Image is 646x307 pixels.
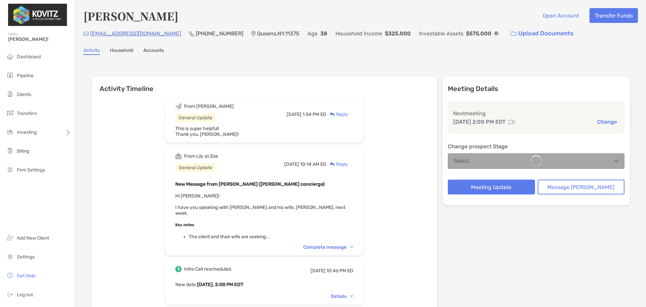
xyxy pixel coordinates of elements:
img: billing icon [6,147,14,155]
div: Reply [326,111,348,118]
h4: [PERSON_NAME] [83,8,178,24]
a: Household [110,48,133,55]
div: General Update [175,114,216,122]
span: Billing [17,148,29,154]
img: Info Icon [494,31,498,35]
img: Location Icon [251,31,256,36]
p: 38 [320,29,327,38]
div: Complete message [303,244,353,250]
img: Reply icon [330,112,335,117]
img: transfers icon [6,109,14,117]
span: Transfers [17,111,37,116]
b: New Message from [PERSON_NAME] ([PERSON_NAME] concierge) [175,181,325,187]
span: [DATE] [311,268,325,274]
div: Reply [326,161,348,168]
li: The client and their wife are seeking... [189,234,353,240]
span: Hi [PERSON_NAME]! I have you speaking with [PERSON_NAME] and his wife, [PERSON_NAME], next week. [175,193,353,240]
img: Reply icon [330,162,335,166]
button: Transfer Funds [589,8,638,23]
span: 10:14 AM ED [300,161,326,167]
span: 1:54 PM ED [302,112,326,117]
img: clients icon [6,90,14,98]
b: [DATE], 2:00 PM EDT [197,282,243,287]
p: Meeting Details [448,85,624,93]
img: Chevron icon [350,295,353,297]
span: [PERSON_NAME]! [8,36,71,42]
span: 10:46 PM ED [326,268,353,274]
img: logout icon [6,290,14,298]
img: communication type [508,119,514,125]
span: Log out [17,292,33,298]
p: Next meeting [453,109,619,118]
img: firm-settings icon [6,165,14,174]
img: get-help icon [6,271,14,279]
img: Chevron icon [350,246,353,248]
span: Pipeline [17,73,34,79]
p: $325,000 [385,29,411,38]
span: Settings [17,254,35,260]
p: [DATE] 2:00 PM EDT [453,118,506,126]
img: button icon [511,31,516,36]
img: Email Icon [83,32,89,36]
p: New date : [175,280,353,289]
span: Add New Client [17,235,49,241]
img: Phone Icon [189,31,194,36]
p: Queens , NY , 11375 [257,29,299,38]
div: From Lily at Zoe [184,153,218,159]
a: Accounts [143,48,164,55]
button: Message [PERSON_NAME] [538,180,625,194]
div: Details [331,294,353,299]
img: Event icon [175,153,182,159]
p: $575,000 [466,29,492,38]
p: [PHONE_NUMBER] [196,29,243,38]
img: investing icon [6,128,14,136]
div: General Update [175,163,216,172]
button: Change [595,118,619,125]
h5: Key notes [175,222,353,227]
span: Clients [17,92,31,97]
p: [EMAIL_ADDRESS][DOMAIN_NAME] [90,29,181,38]
span: [DATE] [284,161,299,167]
img: add_new_client icon [6,234,14,242]
p: Investable Assets [419,29,463,38]
img: pipeline icon [6,71,14,79]
p: Change prospect Stage [448,142,624,151]
img: dashboard icon [6,52,14,60]
span: Investing [17,129,37,135]
button: Meeting Update [448,180,535,194]
a: Upload Documents [506,26,578,41]
span: This is super helpful! Thank you, [PERSON_NAME]! [175,126,239,137]
button: Open Account [537,8,584,23]
img: Zoe Logo [8,3,67,27]
p: Household Income [335,29,382,38]
img: Event icon [175,266,182,272]
img: settings icon [6,252,14,260]
span: Firm Settings [17,167,45,173]
span: [DATE] [287,112,301,117]
span: Dashboard [17,54,41,60]
p: Age [308,29,318,38]
div: Intro Call rescheduled. [184,266,232,272]
span: Get Help [17,273,35,279]
h6: Activity Timeline [92,76,437,93]
img: Event icon [175,103,182,110]
div: From [PERSON_NAME] [184,103,234,109]
a: Activity [83,48,100,55]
